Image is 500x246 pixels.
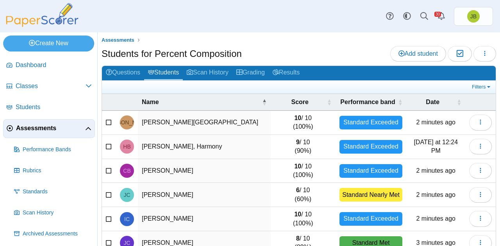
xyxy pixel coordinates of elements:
h1: Students for Percent Composition [102,47,242,60]
time: Oct 1, 2025 at 2:36 PM [416,119,455,126]
td: / 10 (100%) [271,159,336,183]
span: Date : Activate to sort [457,98,461,106]
span: Jasee Adams-Helton [104,120,149,125]
b: 10 [294,211,301,218]
div: Standard Exceeded [339,140,403,154]
span: Harmony Bates [123,144,130,149]
td: [PERSON_NAME] [138,159,271,183]
td: / 10 (100%) [271,207,336,231]
span: Date [410,98,455,106]
time: Oct 1, 2025 at 2:36 PM [416,191,455,198]
a: Add student [390,46,446,62]
span: Score [275,98,325,106]
time: Oct 1, 2025 at 2:36 PM [416,215,455,222]
time: Oct 1, 2025 at 12:24 PM [414,139,458,154]
a: Scan History [11,204,95,222]
a: Assessments [100,35,136,45]
span: Add student [398,50,438,57]
a: Create New [3,35,94,51]
time: Oct 1, 2025 at 2:36 PM [416,167,455,174]
a: PaperScorer [3,21,81,28]
div: Standard Nearly Met [339,188,403,202]
td: [PERSON_NAME], Harmony [138,135,271,159]
a: Rubrics [11,161,95,180]
span: Performance band : Activate to sort [398,98,402,106]
span: Score : Activate to sort [327,98,332,106]
a: Results [269,66,304,80]
td: [PERSON_NAME] [138,183,271,207]
b: 9 [296,139,300,145]
a: Joel Boyd [454,7,493,26]
span: Ismael Ceballos [124,216,130,222]
b: 10 [294,115,301,121]
span: Joel Boyd [470,14,477,19]
span: Joey Camacho [123,192,130,198]
a: Standards [11,182,95,201]
a: Students [3,98,95,117]
a: Archived Assessments [11,225,95,243]
span: Name [142,98,261,106]
td: / 10 (100%) [271,111,336,135]
span: Name : Activate to invert sorting [262,98,267,106]
a: Scan History [183,66,232,80]
span: Standards [23,188,92,196]
a: Filters [470,83,494,91]
a: Alerts [433,8,450,25]
span: Archived Assessments [23,230,92,238]
a: Performance Bands [11,140,95,159]
div: Standard Exceeded [339,116,403,129]
span: Assessments [16,124,85,133]
b: 8 [296,235,300,242]
div: Standard Exceeded [339,164,403,178]
span: Classes [16,82,86,90]
span: Performance Bands [23,146,92,154]
td: [PERSON_NAME][GEOGRAPHIC_DATA] [138,111,271,135]
span: Assessments [102,37,134,43]
a: Students [144,66,183,80]
span: Scan History [23,209,92,217]
span: Performance band [339,98,396,106]
img: PaperScorer [3,3,81,27]
time: Oct 1, 2025 at 2:36 PM [416,239,455,246]
b: 10 [294,163,301,170]
a: Questions [102,66,144,80]
a: Grading [232,66,269,80]
div: Standard Exceeded [339,212,403,226]
td: / 10 (90%) [271,135,336,159]
td: [PERSON_NAME] [138,207,271,231]
span: Dashboard [16,61,92,69]
span: Jonah Crawford [123,240,130,246]
a: Classes [3,77,95,96]
span: Joel Boyd [467,10,480,23]
span: Students [16,103,92,111]
a: Assessments [3,119,95,138]
td: / 10 (60%) [271,183,336,207]
span: Caroline Brice [123,168,130,173]
a: Dashboard [3,56,95,75]
b: 6 [296,187,300,193]
span: Rubrics [23,167,92,175]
